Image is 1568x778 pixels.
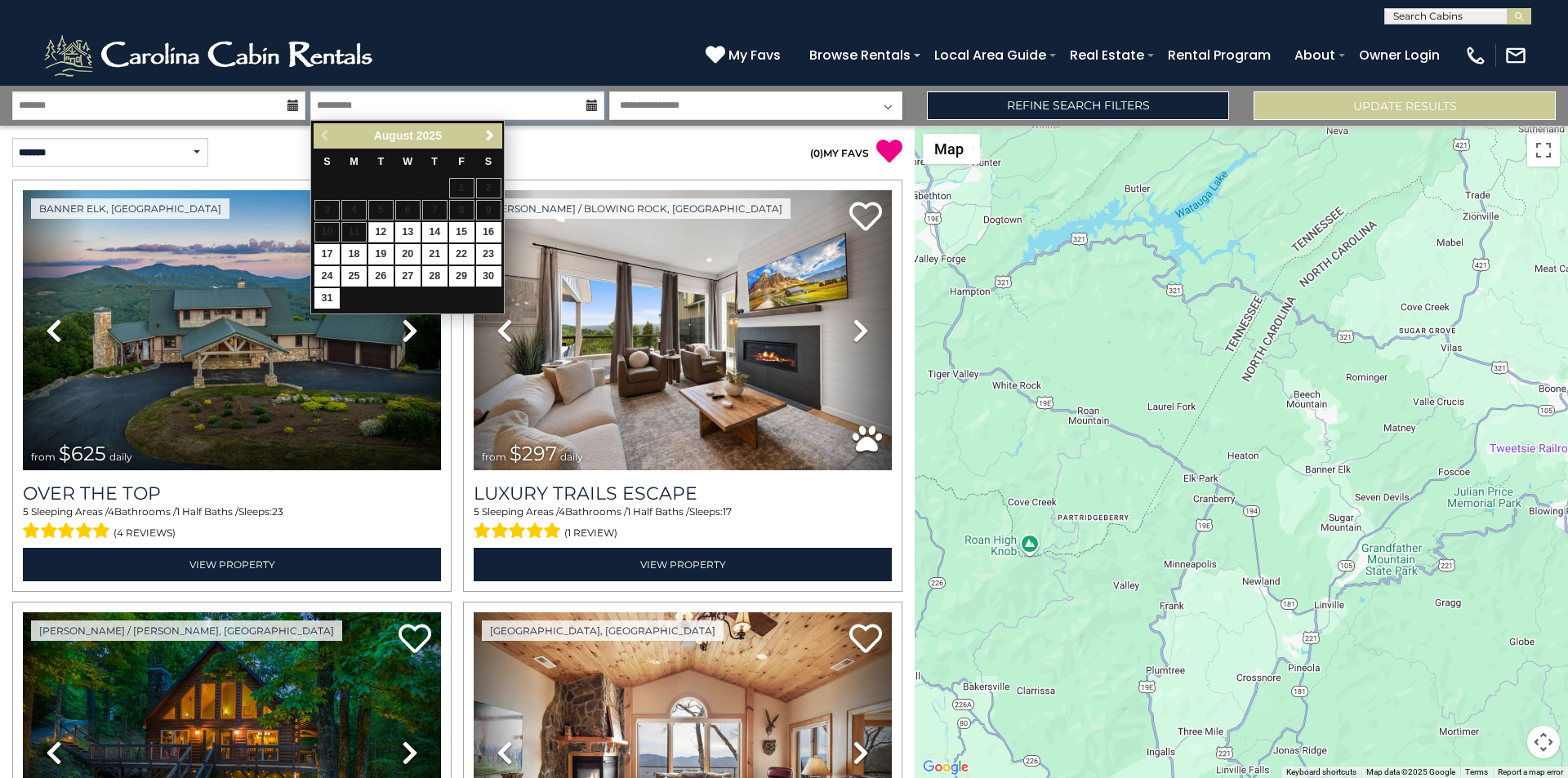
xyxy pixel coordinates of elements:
a: Report a map error [1498,767,1563,776]
span: Sunday [323,156,330,167]
a: 21 [422,244,448,265]
a: Browse Rentals [801,41,919,69]
a: 15 [449,222,474,242]
span: 4 [559,505,565,518]
img: White-1-2.png [41,31,380,80]
a: 24 [314,266,340,287]
a: Add to favorites [399,622,431,657]
button: Map camera controls [1527,726,1560,758]
button: Update Results [1254,91,1556,120]
span: 0 [813,147,820,159]
span: My Favs [728,45,781,65]
a: Local Area Guide [926,41,1054,69]
span: 5 [23,505,29,518]
a: 30 [476,266,501,287]
span: Map [934,140,964,158]
img: thumbnail_168695581.jpeg [474,190,892,470]
span: (4 reviews) [114,522,176,544]
a: Add to favorites [849,622,882,657]
img: thumbnail_167153549.jpeg [23,190,441,470]
img: phone-regular-white.png [1464,44,1487,67]
a: 29 [449,266,474,287]
a: Rental Program [1160,41,1279,69]
span: Saturday [485,156,492,167]
span: 23 [272,505,283,518]
span: 2025 [416,129,442,142]
span: Tuesday [378,156,385,167]
a: 25 [341,266,367,287]
a: 22 [449,244,474,265]
a: Next [479,126,500,146]
a: Owner Login [1351,41,1448,69]
span: daily [109,451,132,463]
a: 27 [395,266,421,287]
a: About [1286,41,1343,69]
a: View Property [23,548,441,581]
span: $625 [59,442,106,465]
button: Keyboard shortcuts [1286,767,1356,778]
a: 13 [395,222,421,242]
span: Monday [350,156,359,167]
a: Terms [1465,767,1488,776]
a: 16 [476,222,501,242]
a: 23 [476,244,501,265]
a: 28 [422,266,448,287]
span: 4 [108,505,114,518]
span: from [31,451,56,463]
a: 20 [395,244,421,265]
span: 5 [474,505,479,518]
span: August [374,129,413,142]
img: mail-regular-white.png [1504,44,1527,67]
a: 19 [368,244,394,265]
span: 1 Half Baths / [176,505,238,518]
img: Google [919,757,973,778]
a: View Property [474,548,892,581]
a: 17 [314,244,340,265]
a: 12 [368,222,394,242]
a: [GEOGRAPHIC_DATA], [GEOGRAPHIC_DATA] [482,620,724,641]
a: Open this area in Google Maps (opens a new window) [919,757,973,778]
a: Real Estate [1062,41,1152,69]
a: Luxury Trails Escape [474,482,892,505]
a: (0)MY FAVS [810,147,869,159]
span: (1 review) [564,522,617,544]
span: Next [483,129,497,142]
span: Friday [458,156,465,167]
span: $297 [510,442,557,465]
a: My Favs [706,45,785,66]
a: 26 [368,266,394,287]
span: Wednesday [403,156,412,167]
span: ( ) [810,147,823,159]
span: from [482,451,506,463]
span: Thursday [431,156,438,167]
a: Over The Top [23,482,441,505]
span: 1 Half Baths / [627,505,689,518]
button: Change map style [923,134,980,164]
span: 17 [723,505,732,518]
button: Toggle fullscreen view [1527,134,1560,167]
a: 31 [314,288,340,309]
a: [PERSON_NAME] / [PERSON_NAME], [GEOGRAPHIC_DATA] [31,620,342,641]
a: [PERSON_NAME] / Blowing Rock, [GEOGRAPHIC_DATA] [482,198,791,219]
span: daily [560,451,583,463]
a: Refine Search Filters [927,91,1229,120]
a: Banner Elk, [GEOGRAPHIC_DATA] [31,198,229,219]
div: Sleeping Areas / Bathrooms / Sleeps: [23,505,441,544]
a: 14 [422,222,448,242]
span: Map data ©2025 Google [1366,767,1455,776]
a: 18 [341,244,367,265]
div: Sleeping Areas / Bathrooms / Sleeps: [474,505,892,544]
